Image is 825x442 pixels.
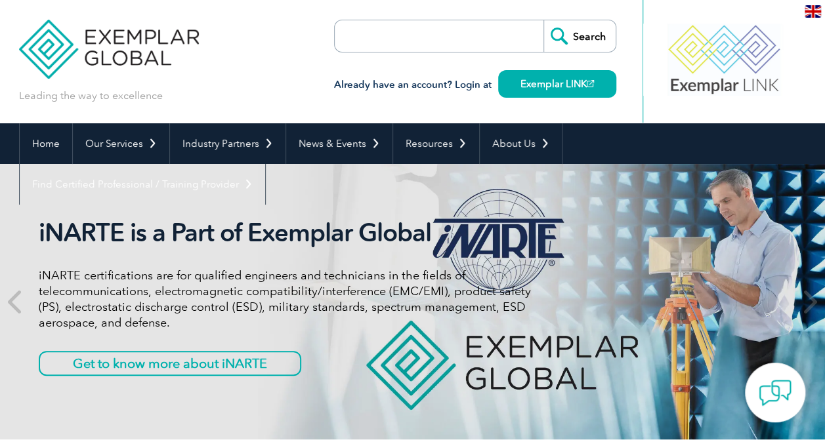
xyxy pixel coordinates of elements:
a: Industry Partners [170,123,286,164]
h2: iNARTE is a Part of Exemplar Global [39,218,531,248]
img: en [805,5,821,18]
a: About Us [480,123,562,164]
p: iNARTE certifications are for qualified engineers and technicians in the fields of telecommunicat... [39,268,531,331]
a: Resources [393,123,479,164]
p: Leading the way to excellence [19,89,163,103]
a: Exemplar LINK [498,70,616,98]
a: News & Events [286,123,392,164]
h3: Already have an account? Login at [334,77,616,93]
input: Search [543,20,616,52]
a: Home [20,123,72,164]
a: Our Services [73,123,169,164]
img: contact-chat.png [759,376,792,409]
a: Find Certified Professional / Training Provider [20,164,265,205]
a: Get to know more about iNARTE [39,351,301,376]
img: open_square.png [587,80,594,87]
